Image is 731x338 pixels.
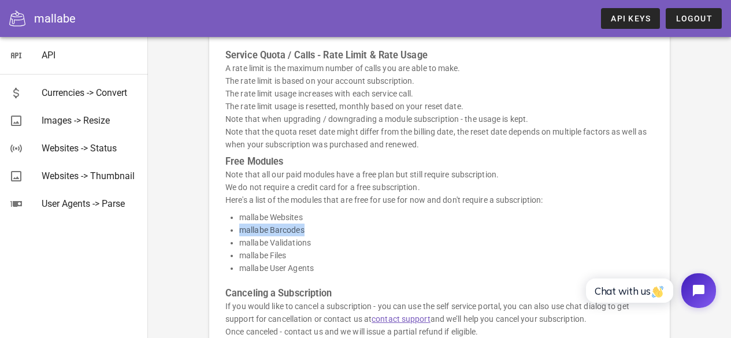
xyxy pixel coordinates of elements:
li: mallabe Barcodes [239,224,654,236]
a: API Keys [601,8,660,29]
div: mallabe [34,10,76,27]
li: mallabe Files [239,249,654,262]
button: Logout [666,8,722,29]
div: User Agents -> Parse [42,198,139,209]
div: Websites -> Status [42,143,139,154]
span: Logout [675,14,713,23]
h3: Free Modules [225,155,654,168]
div: Images -> Resize [42,115,139,126]
h3: Canceling a Subscription [225,287,654,300]
a: contact support [372,314,431,324]
iframe: Tidio Chat [573,263,726,318]
p: Note that all our paid modules have a free plan but still require subscription. We do not require... [225,168,654,206]
p: A rate limit is the maximum number of calls you are able to make. The rate limit is based on your... [225,62,654,151]
h3: Service Quota / Calls - Rate Limit & Rate Usage [225,49,654,62]
div: Websites -> Thumbnail [42,170,139,181]
div: Currencies -> Convert [42,87,139,98]
li: mallabe Validations [239,236,654,249]
li: mallabe User Agents [239,262,654,274]
span: API Keys [610,14,651,23]
li: mallabe Websites [239,211,654,224]
div: API [42,50,139,61]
